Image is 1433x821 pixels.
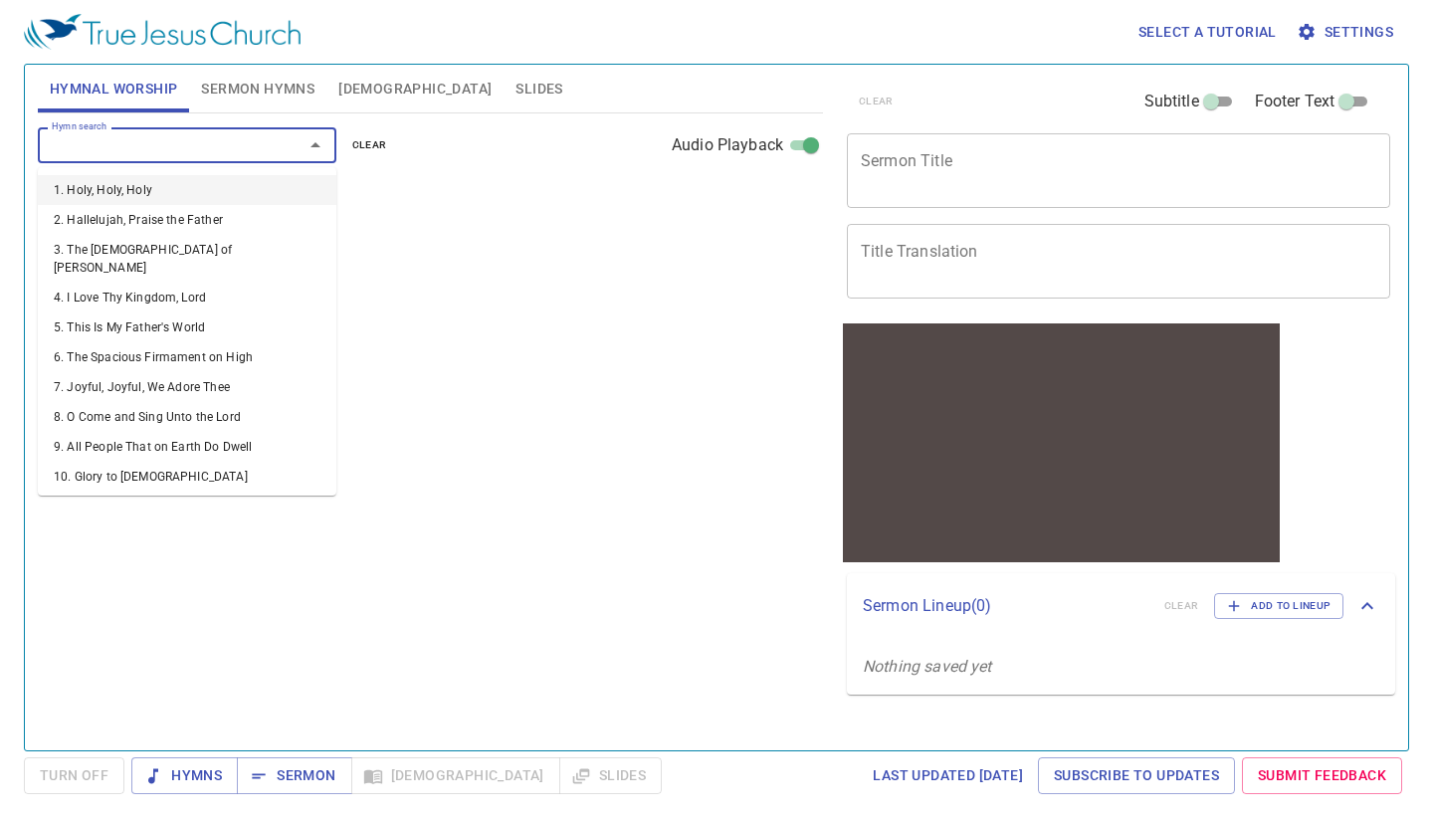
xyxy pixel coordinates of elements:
[1144,90,1199,113] span: Subtitle
[863,657,992,676] i: Nothing saved yet
[131,757,238,794] button: Hymns
[338,77,492,102] span: [DEMOGRAPHIC_DATA]
[352,136,387,154] span: clear
[847,573,1395,639] div: Sermon Lineup(0)clearAdd to Lineup
[38,462,336,492] li: 10. Glory to [DEMOGRAPHIC_DATA]
[1054,763,1219,788] span: Subscribe to Updates
[38,205,336,235] li: 2. Hallelujah, Praise the Father
[253,763,335,788] span: Sermon
[1130,14,1285,51] button: Select a tutorial
[1301,20,1393,45] span: Settings
[863,594,1148,618] p: Sermon Lineup ( 0 )
[201,77,314,102] span: Sermon Hymns
[38,372,336,402] li: 7. Joyful, Joyful, We Adore Thee
[1258,763,1386,788] span: Submit Feedback
[38,283,336,312] li: 4. I Love Thy Kingdom, Lord
[302,131,329,159] button: Close
[1138,20,1277,45] span: Select a tutorial
[515,77,562,102] span: Slides
[50,77,178,102] span: Hymnal Worship
[38,175,336,205] li: 1. Holy, Holy, Holy
[1242,757,1402,794] a: Submit Feedback
[672,133,783,157] span: Audio Playback
[38,235,336,283] li: 3. The [DEMOGRAPHIC_DATA] of [PERSON_NAME]
[839,319,1284,566] iframe: from-child
[38,312,336,342] li: 5. This Is My Father's World
[340,133,399,157] button: clear
[1255,90,1335,113] span: Footer Text
[1214,593,1343,619] button: Add to Lineup
[1293,14,1401,51] button: Settings
[237,757,351,794] button: Sermon
[38,432,336,462] li: 9. All People That on Earth Do Dwell
[38,492,336,539] li: 11. I Rejoice, for [DEMOGRAPHIC_DATA] Walketh by My Side
[1227,597,1331,615] span: Add to Lineup
[865,757,1031,794] a: Last updated [DATE]
[1038,757,1235,794] a: Subscribe to Updates
[147,763,222,788] span: Hymns
[38,342,336,372] li: 6. The Spacious Firmament on High
[38,402,336,432] li: 8. O Come and Sing Unto the Lord
[873,763,1023,788] span: Last updated [DATE]
[24,14,301,50] img: True Jesus Church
